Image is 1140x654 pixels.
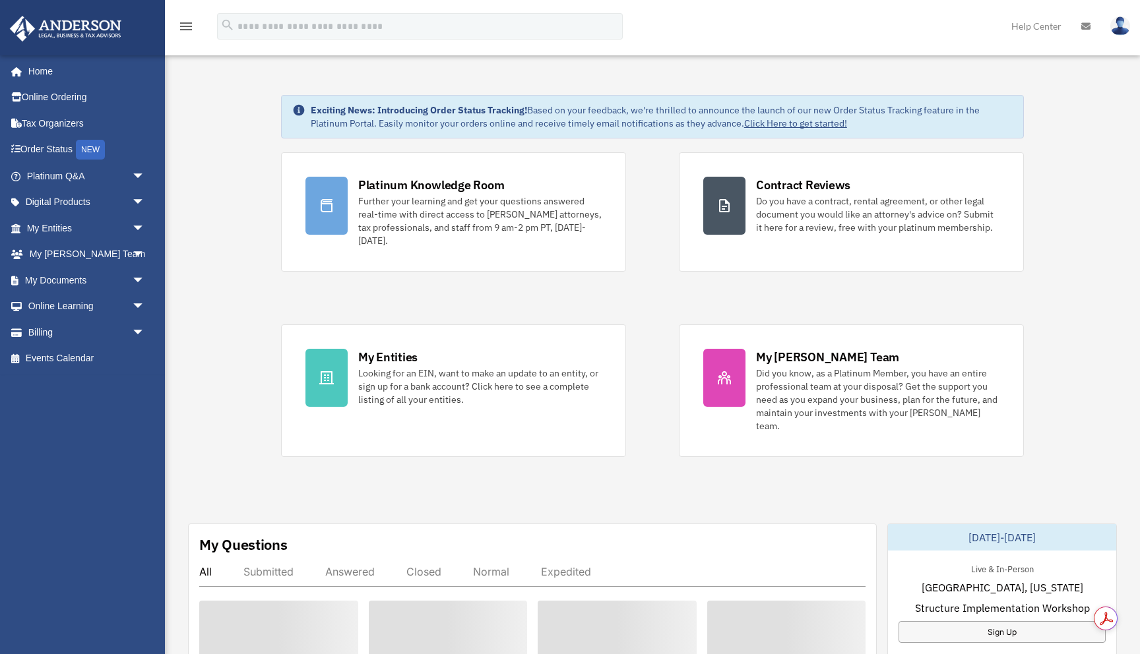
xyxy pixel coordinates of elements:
div: My [PERSON_NAME] Team [756,349,899,365]
div: Did you know, as a Platinum Member, you have an entire professional team at your disposal? Get th... [756,367,999,432]
a: Sign Up [899,621,1106,643]
div: Answered [325,565,375,578]
div: Based on your feedback, we're thrilled to announce the launch of our new Order Status Tracking fe... [311,104,1013,130]
span: arrow_drop_down [132,189,158,216]
a: Online Ordering [9,84,165,111]
a: Contract Reviews Do you have a contract, rental agreement, or other legal document you would like... [679,152,1024,272]
div: Submitted [243,565,294,578]
div: Expedited [541,565,591,578]
i: search [220,18,235,32]
a: Events Calendar [9,345,165,372]
div: Closed [406,565,441,578]
div: [DATE]-[DATE] [888,524,1116,550]
a: Platinum Knowledge Room Further your learning and get your questions answered real-time with dire... [281,152,626,272]
span: arrow_drop_down [132,267,158,294]
span: [GEOGRAPHIC_DATA], [US_STATE] [922,580,1083,595]
div: Normal [473,565,509,578]
img: Anderson Advisors Platinum Portal [6,16,125,42]
a: Online Learningarrow_drop_down [9,293,165,320]
div: My Questions [199,535,288,554]
a: My Entities Looking for an EIN, want to make an update to an entity, or sign up for a bank accoun... [281,324,626,457]
div: NEW [76,140,105,160]
div: Do you have a contract, rental agreement, or other legal document you would like an attorney's ad... [756,194,999,234]
a: Click Here to get started! [744,117,847,129]
span: arrow_drop_down [132,319,158,346]
a: menu [178,23,194,34]
img: User Pic [1110,16,1130,36]
span: arrow_drop_down [132,241,158,268]
a: Platinum Q&Aarrow_drop_down [9,163,165,189]
a: My Documentsarrow_drop_down [9,267,165,293]
div: Contract Reviews [756,177,850,193]
span: arrow_drop_down [132,293,158,320]
span: arrow_drop_down [132,163,158,190]
a: My [PERSON_NAME] Team Did you know, as a Platinum Member, you have an entire professional team at... [679,324,1024,457]
strong: Exciting News: Introducing Order Status Tracking! [311,104,527,116]
div: Further your learning and get your questions answered real-time with direct access to [PERSON_NAM... [358,194,602,247]
span: arrow_drop_down [132,215,158,242]
a: My [PERSON_NAME] Teamarrow_drop_down [9,241,165,268]
div: My Entities [358,349,418,365]
div: Looking for an EIN, want to make an update to an entity, or sign up for a bank account? Click her... [358,367,602,406]
div: Live & In-Person [961,561,1044,575]
span: Structure Implementation Workshop [915,600,1090,616]
a: Digital Productsarrow_drop_down [9,189,165,216]
div: Platinum Knowledge Room [358,177,505,193]
a: Billingarrow_drop_down [9,319,165,345]
a: My Entitiesarrow_drop_down [9,215,165,241]
div: All [199,565,212,578]
a: Tax Organizers [9,110,165,136]
i: menu [178,18,194,34]
a: Home [9,58,158,84]
a: Order StatusNEW [9,136,165,163]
